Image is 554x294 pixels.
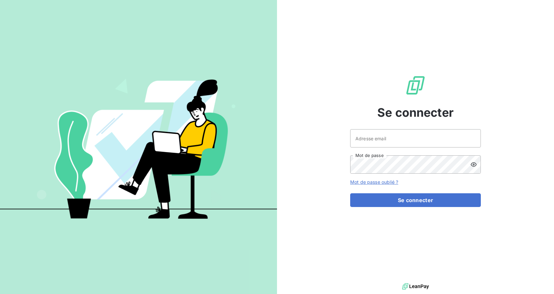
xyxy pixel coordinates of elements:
[402,282,429,291] img: logo
[377,104,454,121] span: Se connecter
[350,179,398,185] a: Mot de passe oublié ?
[405,75,426,96] img: Logo LeanPay
[350,129,481,147] input: placeholder
[350,193,481,207] button: Se connecter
